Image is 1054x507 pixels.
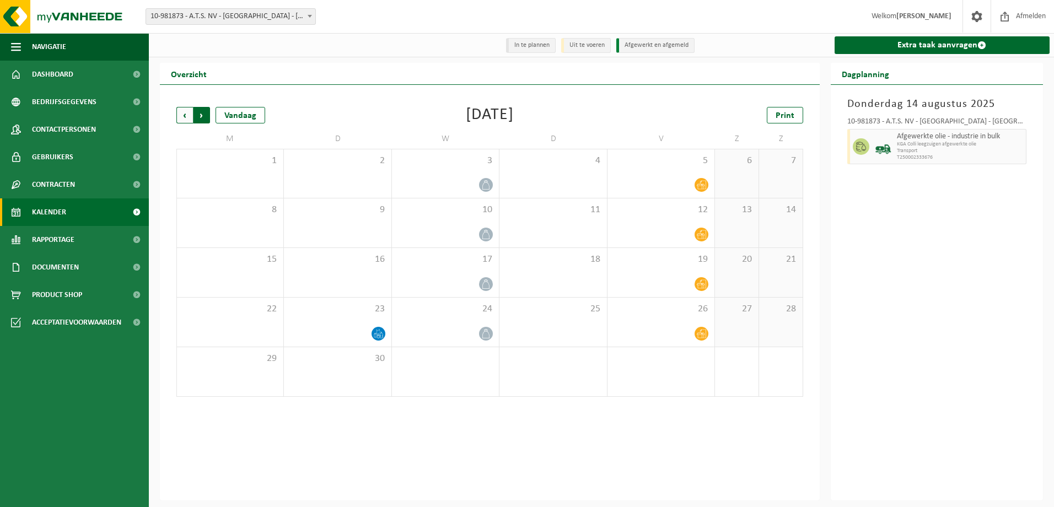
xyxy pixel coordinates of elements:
td: D [284,129,391,149]
span: Documenten [32,253,79,281]
li: In te plannen [506,38,556,53]
span: 9 [289,204,385,216]
td: W [392,129,499,149]
span: 11 [505,204,601,216]
td: V [607,129,715,149]
span: 10 [397,204,493,216]
span: Dashboard [32,61,73,88]
span: 12 [613,204,709,216]
span: Bedrijfsgegevens [32,88,96,116]
td: M [176,129,284,149]
span: 25 [505,303,601,315]
td: Z [759,129,803,149]
span: 20 [720,253,753,266]
div: [DATE] [466,107,514,123]
span: Vorige [176,107,193,123]
span: Product Shop [32,281,82,309]
span: 27 [720,303,753,315]
span: 4 [505,155,601,167]
span: Acceptatievoorwaarden [32,309,121,336]
span: Navigatie [32,33,66,61]
h2: Dagplanning [831,63,900,84]
span: Transport [897,148,1024,154]
img: BL-LQ-LV [875,138,891,155]
span: Rapportage [32,226,74,253]
span: Contactpersonen [32,116,96,143]
span: 13 [720,204,753,216]
span: 17 [397,253,493,266]
h2: Overzicht [160,63,218,84]
span: KGA Colli leegzuigen afgewerkte olie [897,141,1024,148]
strong: [PERSON_NAME] [896,12,951,20]
span: 18 [505,253,601,266]
span: 5 [613,155,709,167]
span: 14 [765,204,797,216]
span: 7 [765,155,797,167]
span: 23 [289,303,385,315]
span: 30 [289,353,385,365]
span: Volgende [193,107,210,123]
td: Z [715,129,759,149]
div: 10-981873 - A.T.S. NV - [GEOGRAPHIC_DATA] - [GEOGRAPHIC_DATA] [847,118,1027,129]
span: 19 [613,253,709,266]
a: Print [767,107,803,123]
span: Afgewerkte olie - industrie in bulk [897,132,1024,141]
span: 24 [397,303,493,315]
span: 28 [765,303,797,315]
span: 1 [182,155,278,167]
span: Kalender [32,198,66,226]
li: Afgewerkt en afgemeld [616,38,695,53]
span: Print [776,111,794,120]
span: 3 [397,155,493,167]
span: 21 [765,253,797,266]
span: 29 [182,353,278,365]
a: Extra taak aanvragen [835,36,1050,54]
div: Vandaag [216,107,265,123]
span: 10-981873 - A.T.S. NV - LANGERBRUGGE - GENT [146,8,316,25]
span: Contracten [32,171,75,198]
span: 15 [182,253,278,266]
td: D [499,129,607,149]
span: 2 [289,155,385,167]
li: Uit te voeren [561,38,611,53]
h3: Donderdag 14 augustus 2025 [847,96,1027,112]
span: 22 [182,303,278,315]
span: 8 [182,204,278,216]
span: 6 [720,155,753,167]
span: 10-981873 - A.T.S. NV - LANGERBRUGGE - GENT [146,9,315,24]
span: Gebruikers [32,143,73,171]
span: T250002333676 [897,154,1024,161]
span: 26 [613,303,709,315]
span: 16 [289,253,385,266]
